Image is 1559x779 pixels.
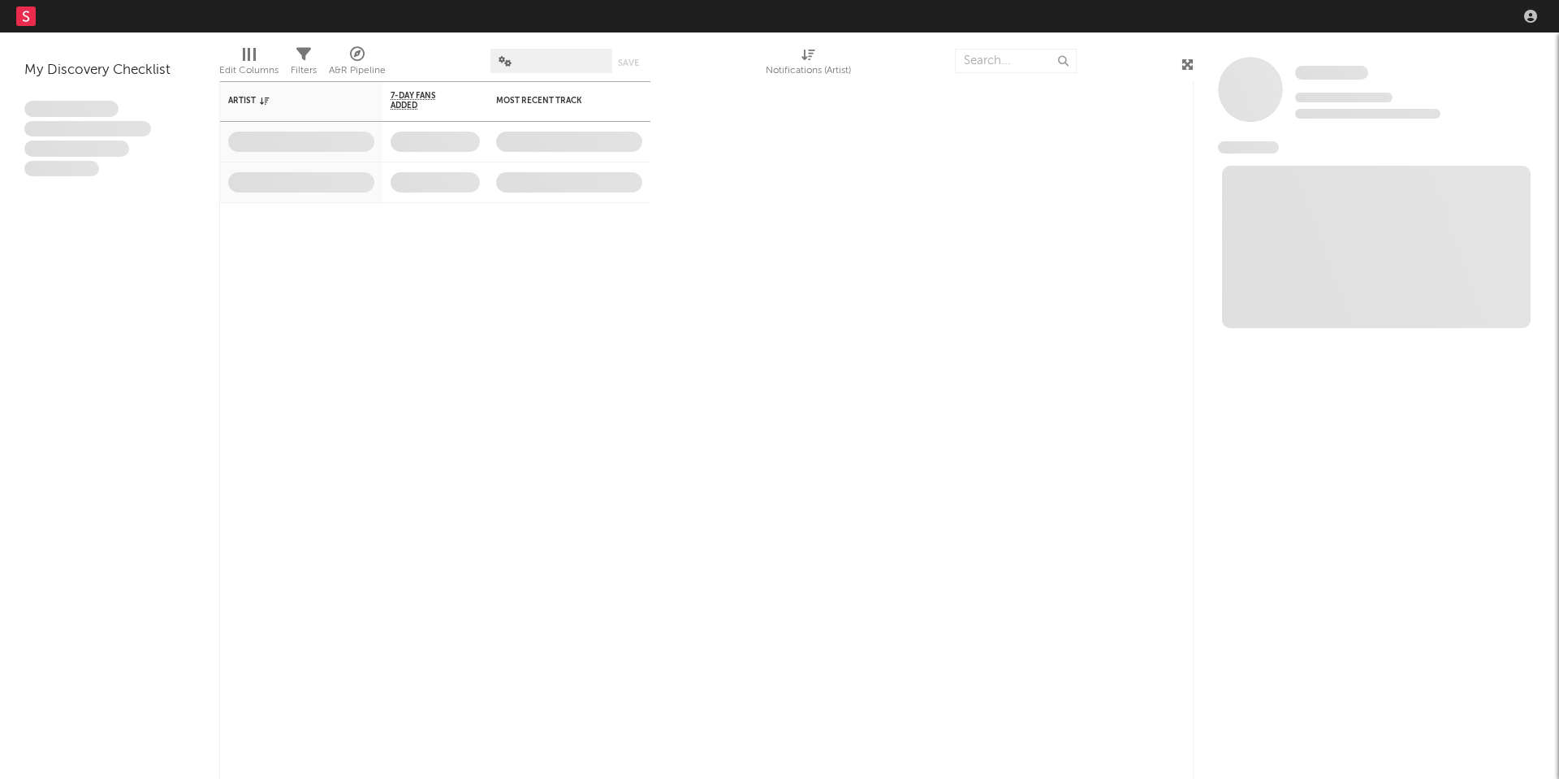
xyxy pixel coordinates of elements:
span: 0 fans last week [1295,109,1440,119]
span: Integer aliquet in purus et [24,121,151,137]
div: Filters [291,61,317,80]
div: A&R Pipeline [329,61,386,80]
span: Lorem ipsum dolor [24,101,119,117]
div: Edit Columns [219,41,279,88]
div: A&R Pipeline [329,41,386,88]
div: Filters [291,41,317,88]
div: Notifications (Artist) [766,61,851,80]
div: Edit Columns [219,61,279,80]
input: Search... [955,49,1077,73]
a: Some Artist [1295,65,1368,81]
div: Artist [228,96,350,106]
div: Most Recent Track [496,96,618,106]
button: Save [618,58,639,67]
span: Praesent ac interdum [24,141,129,157]
span: Aliquam viverra [24,161,99,177]
div: Notifications (Artist) [766,41,851,88]
span: News Feed [1218,141,1279,154]
span: 7-Day Fans Added [391,91,456,110]
span: Some Artist [1295,66,1368,80]
span: Tracking Since: [DATE] [1295,93,1393,102]
div: My Discovery Checklist [24,61,195,80]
